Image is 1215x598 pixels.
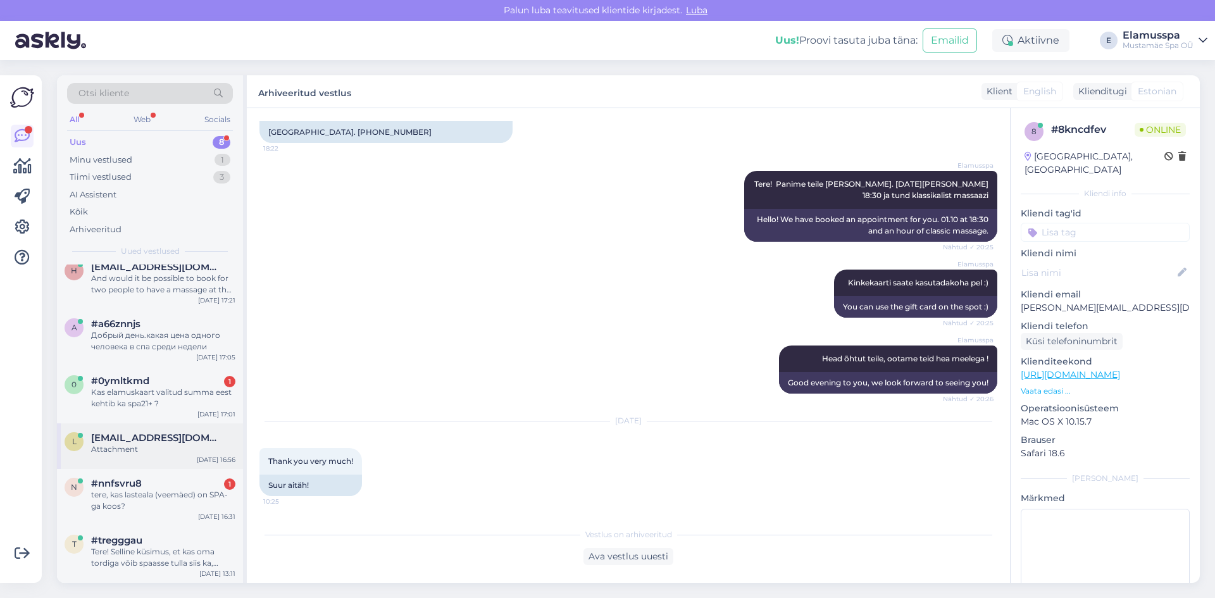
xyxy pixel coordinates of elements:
p: Operatsioonisüsteem [1021,402,1190,415]
a: [URL][DOMAIN_NAME] [1021,369,1120,380]
div: Web [131,111,153,128]
div: 1 [224,376,235,387]
div: # 8kncdfev [1051,122,1135,137]
div: Kliendi info [1021,188,1190,199]
div: E [1100,32,1118,49]
img: Askly Logo [10,85,34,109]
span: Kinkekaarti saate kasutadakoha pel :) [848,278,988,287]
p: Safari 18.6 [1021,447,1190,460]
div: All [67,111,82,128]
span: happyhil22@gmail.com [91,261,223,273]
div: Tere! Selline küsimus, et kas oma tordiga võib spaasse tulla siis ka, [PERSON_NAME] sünnipäevaruu... [91,546,235,569]
div: [DATE] 17:01 [197,409,235,419]
div: Kas elamuskaart valitud summa eest kehtib ka spa21+ ? [91,387,235,409]
p: Kliendi nimi [1021,247,1190,260]
p: Klienditeekond [1021,355,1190,368]
p: Brauser [1021,433,1190,447]
div: [DATE] 17:21 [198,296,235,305]
span: Thank you very much! [268,456,353,466]
span: #nnfsvru8 [91,478,142,489]
input: Lisa nimi [1021,266,1175,280]
div: [DATE] [259,415,997,427]
div: 3 [213,171,230,184]
div: Suur aitäh! [259,475,362,496]
div: Tiimi vestlused [70,171,132,184]
div: [DATE] 16:31 [198,512,235,521]
div: Good evening to you, we look forward to seeing you! [779,372,997,394]
div: Minu vestlused [70,154,132,166]
div: Kõik [70,206,88,218]
button: Emailid [923,28,977,53]
div: Elamusspa [1123,30,1193,40]
div: Aktiivne [992,29,1069,52]
span: Otsi kliente [78,87,129,100]
span: l [72,437,77,446]
p: Mac OS X 10.15.7 [1021,415,1190,428]
div: Klient [981,85,1012,98]
div: Socials [202,111,233,128]
div: And would it be possible to book for two people to have a massage at the same time? [91,273,235,296]
div: Mustamäe Spa OÜ [1123,40,1193,51]
span: Online [1135,123,1186,137]
p: Märkmed [1021,492,1190,505]
span: Uued vestlused [121,246,180,257]
div: [DATE] 17:05 [196,352,235,362]
span: Elamusspa [946,161,994,170]
div: Klienditugi [1073,85,1127,98]
label: Arhiveeritud vestlus [258,83,351,100]
span: 18:22 [263,144,311,153]
span: Tere! Panime teile [PERSON_NAME]. [DATE][PERSON_NAME] 18:30 ja tund klassikalist massaazi [754,179,990,200]
span: n [71,482,77,492]
p: [PERSON_NAME][EMAIL_ADDRESS][DOMAIN_NAME] [1021,301,1190,315]
span: lindemannmerle@gmail.com [91,432,223,444]
div: Küsi telefoninumbrit [1021,333,1123,350]
span: #a66znnjs [91,318,140,330]
span: Elamusspa [946,259,994,269]
b: Uus! [775,34,799,46]
span: a [72,323,77,332]
span: h [71,266,77,275]
p: Vaata edasi ... [1021,385,1190,397]
div: 8 [213,136,230,149]
span: Nähtud ✓ 20:26 [943,394,994,404]
div: Hello! We have booked an appointment for you. 01.10 at 18:30 and an hour of classic massage. [744,209,997,242]
span: #tregggau [91,535,142,546]
div: tere, kas lasteala (veemäed) on SPA-ga koos? [91,489,235,512]
div: Добрый день.какая цена одного человека в спа среди недели [91,330,235,352]
div: You can use the gift card on the spot :) [834,296,997,318]
span: Head õhtut teile, ootame teid hea meelega ! [822,354,988,363]
div: [GEOGRAPHIC_DATA], [GEOGRAPHIC_DATA] [1025,150,1164,177]
span: #0ymltkmd [91,375,149,387]
span: t [72,539,77,549]
div: Uus [70,136,86,149]
div: AI Assistent [70,189,116,201]
div: [DATE] 16:56 [197,455,235,464]
p: Kliendi telefon [1021,320,1190,333]
span: Vestlus on arhiveeritud [585,529,672,540]
div: Proovi tasuta juba täna: [775,33,918,48]
span: 8 [1031,127,1037,136]
input: Lisa tag [1021,223,1190,242]
span: Estonian [1138,85,1176,98]
div: Ava vestlus uuesti [583,548,673,565]
div: Arhiveeritud [70,223,121,236]
span: Elamusspa [946,335,994,345]
p: Kliendi email [1021,288,1190,301]
div: Attachment [91,444,235,455]
span: Luba [682,4,711,16]
div: [PERSON_NAME] [1021,473,1190,484]
div: 1 [215,154,230,166]
a: ElamusspaMustamäe Spa OÜ [1123,30,1207,51]
span: 0 [72,380,77,389]
span: Nähtud ✓ 20:25 [943,242,994,252]
div: 1 [224,478,235,490]
div: [DATE] 13:11 [199,569,235,578]
span: Nähtud ✓ 20:25 [943,318,994,328]
p: Kliendi tag'id [1021,207,1190,220]
span: 10:25 [263,497,311,506]
span: English [1023,85,1056,98]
